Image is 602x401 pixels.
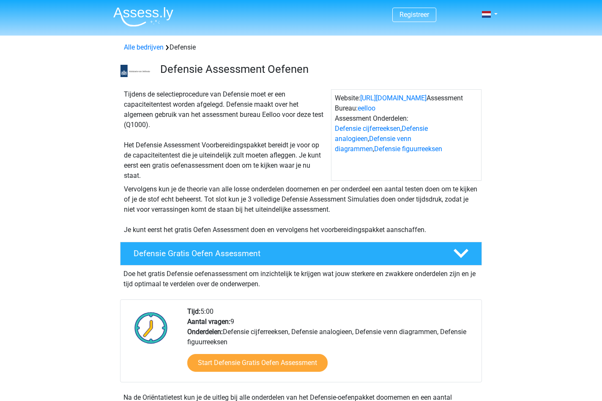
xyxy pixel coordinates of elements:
a: Defensie cijferreeksen [335,124,400,133]
div: Tijdens de selectieprocedure van Defensie moet er een capaciteitentest worden afgelegd. Defensie ... [120,89,331,181]
a: eelloo [358,104,375,112]
a: Defensie figuurreeksen [374,145,442,153]
h3: Defensie Assessment Oefenen [160,63,475,76]
img: Klok [130,307,172,349]
a: Defensie analogieen [335,124,428,143]
div: Website: Assessment Bureau: Assessment Onderdelen: , , , [331,89,482,181]
div: Defensie [120,42,482,53]
a: Defensie Gratis Oefen Assessment [117,242,485,265]
img: Assessly [113,7,173,27]
a: Alle bedrijven [124,43,164,51]
div: Vervolgens kun je de theorie van alle losse onderdelen doornemen en per onderdeel een aantal test... [120,184,482,235]
b: Onderdelen: [187,328,223,336]
b: Tijd: [187,307,200,315]
a: [URL][DOMAIN_NAME] [360,94,427,102]
div: Doe het gratis Defensie oefenassessment om inzichtelijk te krijgen wat jouw sterkere en zwakkere ... [120,265,482,289]
a: Defensie venn diagrammen [335,135,411,153]
h4: Defensie Gratis Oefen Assessment [134,249,440,258]
b: Aantal vragen: [187,318,230,326]
a: Registreer [400,11,429,19]
div: 5:00 9 Defensie cijferreeksen, Defensie analogieen, Defensie venn diagrammen, Defensie figuurreeksen [181,307,481,382]
a: Start Defensie Gratis Oefen Assessment [187,354,328,372]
